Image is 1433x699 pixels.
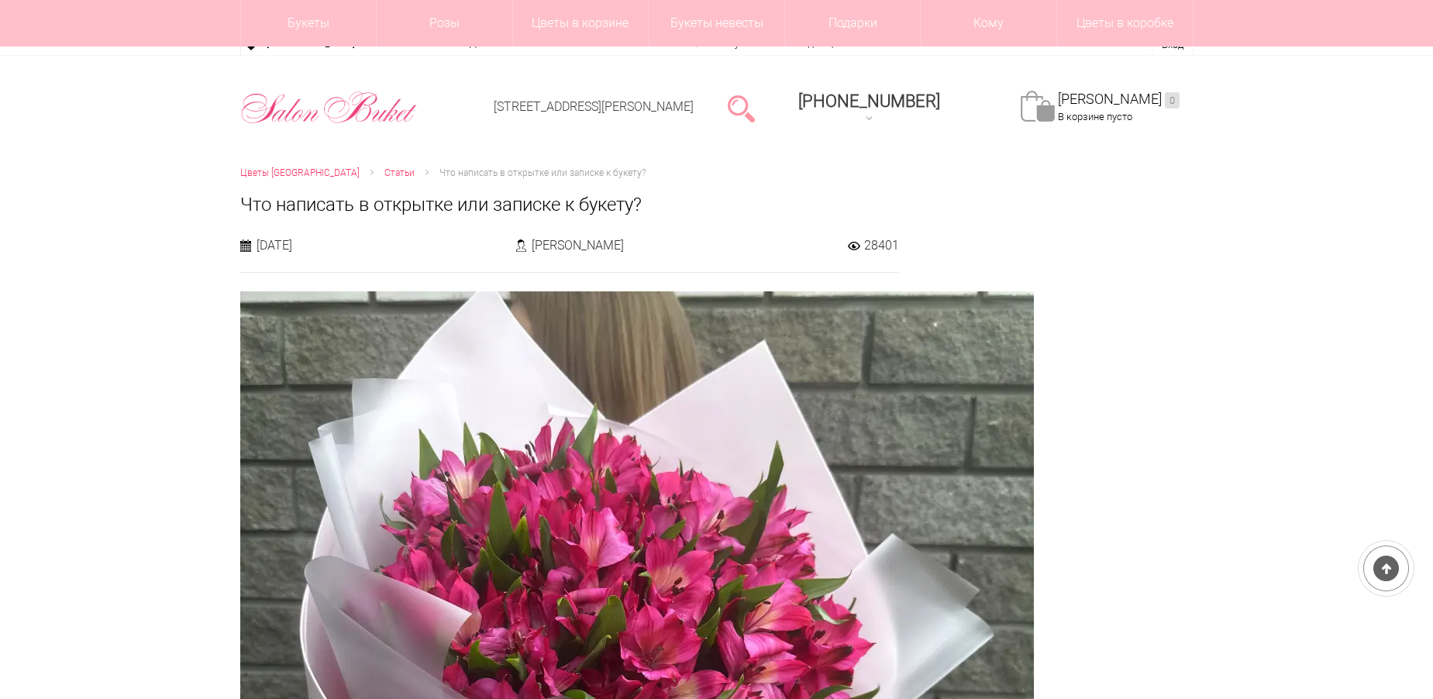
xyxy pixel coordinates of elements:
[494,99,694,114] a: [STREET_ADDRESS][PERSON_NAME]
[257,237,292,253] span: [DATE]
[240,191,1194,219] h1: Что написать в открытке или записке к букету?
[1058,91,1180,108] a: [PERSON_NAME]
[240,165,360,181] a: Цветы [GEOGRAPHIC_DATA]
[1058,111,1132,122] span: В корзине пусто
[864,237,899,253] span: 28401
[789,86,949,130] a: [PHONE_NUMBER]
[798,91,940,111] span: [PHONE_NUMBER]
[240,88,418,128] img: Цветы Нижний Новгород
[439,167,646,178] span: Что написать в открытке или записке к букету?
[532,237,624,253] span: [PERSON_NAME]
[384,167,415,178] span: Статьи
[384,165,415,181] a: Статьи
[1165,92,1180,108] ins: 0
[240,167,360,178] span: Цветы [GEOGRAPHIC_DATA]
